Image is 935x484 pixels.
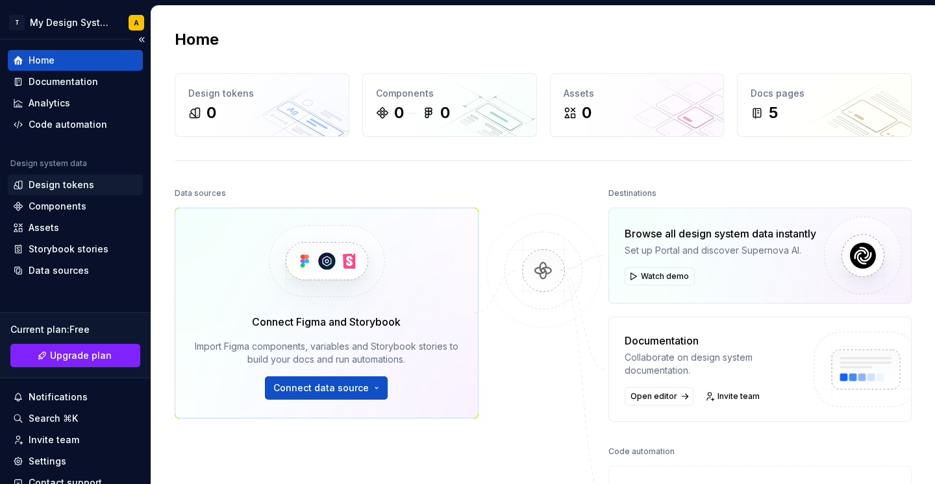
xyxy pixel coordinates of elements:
[8,93,143,114] a: Analytics
[29,118,107,131] div: Code automation
[582,103,592,123] div: 0
[625,387,693,405] a: Open editor
[440,103,450,123] div: 0
[8,217,143,238] a: Assets
[10,323,140,336] div: Current plan : Free
[10,158,87,169] div: Design system data
[625,333,803,348] div: Documentation
[29,243,108,256] div: Storybook stories
[29,97,70,110] div: Analytics
[29,264,89,277] div: Data sources
[29,200,86,213] div: Components
[175,73,349,137] a: Design tokens0
[50,349,112,362] span: Upgrade plan
[175,29,219,50] h2: Home
[630,391,677,402] span: Open editor
[608,442,675,461] div: Code automation
[608,184,656,202] div: Destinations
[717,391,760,402] span: Invite team
[188,87,336,100] div: Design tokens
[30,16,113,29] div: My Design System
[641,271,689,282] span: Watch demo
[3,8,148,36] button: TMy Design SystemA
[8,239,143,260] a: Storybook stories
[9,15,25,30] div: T
[8,260,143,281] a: Data sources
[29,75,98,88] div: Documentation
[273,381,369,394] span: Connect data source
[8,408,143,429] button: Search ⌘K
[29,391,88,404] div: Notifications
[29,433,79,446] div: Invite team
[29,54,55,67] div: Home
[10,344,140,367] a: Upgrade plan
[625,351,803,377] div: Collaborate on design system documentation.
[206,103,216,123] div: 0
[8,114,143,135] a: Code automation
[8,387,143,407] button: Notifications
[751,87,898,100] div: Docs pages
[8,451,143,472] a: Settings
[134,18,139,28] div: A
[8,175,143,195] a: Design tokens
[8,196,143,217] a: Components
[29,178,94,191] div: Design tokens
[625,226,816,241] div: Browse all design system data instantly
[362,73,537,137] a: Components00
[265,376,388,400] button: Connect data source
[737,73,912,137] a: Docs pages5
[564,87,711,100] div: Assets
[29,455,66,468] div: Settings
[175,184,226,202] div: Data sources
[8,430,143,450] a: Invite team
[132,30,151,49] button: Collapse sidebar
[8,50,143,71] a: Home
[376,87,523,100] div: Components
[193,340,460,366] div: Import Figma components, variables and Storybook stories to build your docs and run automations.
[550,73,725,137] a: Assets0
[252,314,401,330] div: Connect Figma and Storybook
[8,71,143,92] a: Documentation
[29,412,78,425] div: Search ⌘K
[29,221,59,234] div: Assets
[625,244,816,257] div: Set up Portal and discover Supernova AI.
[394,103,404,123] div: 0
[769,103,778,123] div: 5
[625,267,695,285] button: Watch demo
[701,387,766,405] a: Invite team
